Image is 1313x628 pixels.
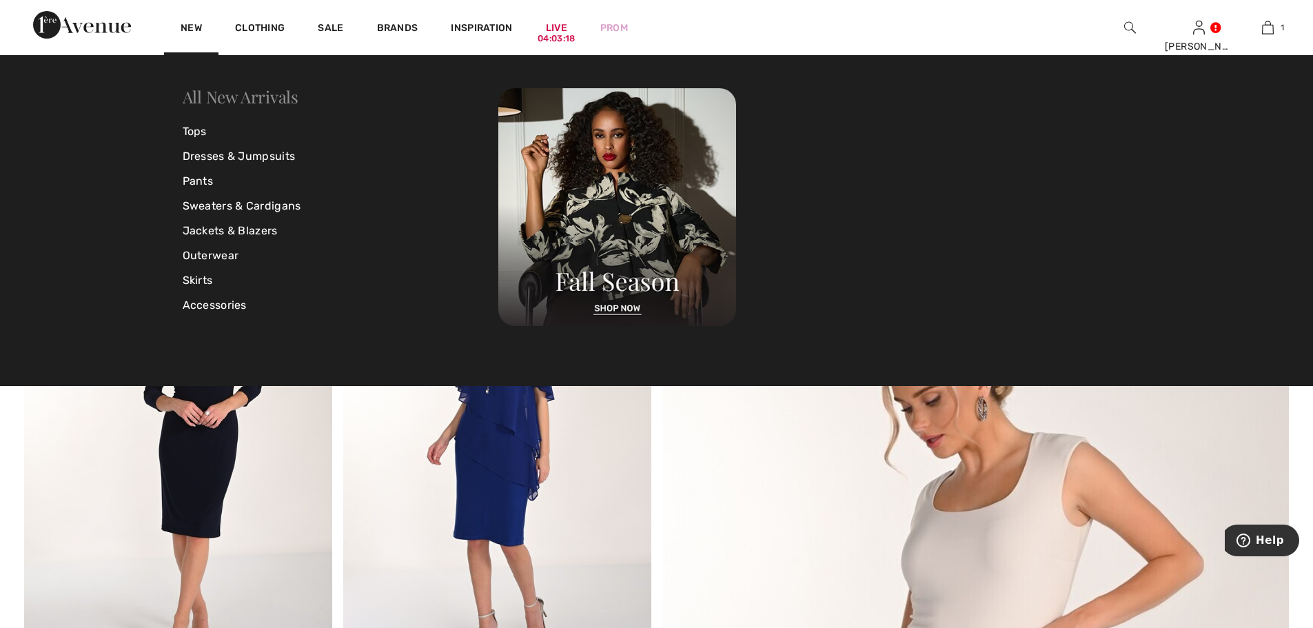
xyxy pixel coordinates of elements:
[183,144,499,169] a: Dresses & Jumpsuits
[33,11,131,39] img: 1ère Avenue
[1234,19,1301,36] a: 1
[600,21,628,35] a: Prom
[1193,19,1205,36] img: My Info
[318,22,343,37] a: Sale
[538,32,575,45] div: 04:03:18
[1124,19,1136,36] img: search the website
[183,219,499,243] a: Jackets & Blazers
[183,268,499,293] a: Skirts
[183,293,499,318] a: Accessories
[183,194,499,219] a: Sweaters & Cardigans
[235,22,285,37] a: Clothing
[1225,525,1299,559] iframe: Opens a widget where you can find more information
[451,22,512,37] span: Inspiration
[183,169,499,194] a: Pants
[1165,39,1232,54] div: [PERSON_NAME]
[183,85,298,108] a: All New Arrivals
[546,21,567,35] a: Live04:03:18
[1193,21,1205,34] a: Sign In
[183,119,499,144] a: Tops
[498,88,736,326] img: 250825120107_a8d8ca038cac6.jpg
[183,243,499,268] a: Outerwear
[181,22,202,37] a: New
[377,22,418,37] a: Brands
[1281,21,1284,34] span: 1
[1262,19,1274,36] img: My Bag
